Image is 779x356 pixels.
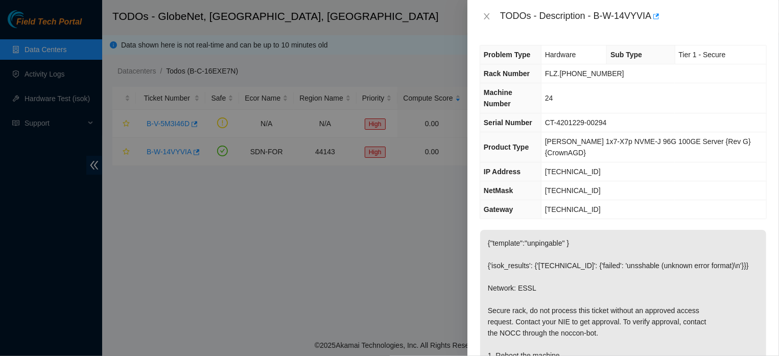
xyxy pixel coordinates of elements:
span: [PERSON_NAME] 1x7-X7p NVME-J 96G 100GE Server {Rev G}{CrownAGD} [545,137,751,157]
span: Gateway [484,205,513,213]
span: 24 [545,94,553,102]
span: IP Address [484,168,521,176]
span: CT-4201229-00294 [545,118,607,127]
span: Hardware [545,51,576,59]
span: [TECHNICAL_ID] [545,168,601,176]
span: NetMask [484,186,513,195]
span: Tier 1 - Secure [679,51,726,59]
span: Machine Number [484,88,512,108]
span: close [483,12,491,20]
span: FLZ.[PHONE_NUMBER] [545,69,624,78]
span: Rack Number [484,69,530,78]
span: Serial Number [484,118,532,127]
span: Sub Type [610,51,642,59]
span: Problem Type [484,51,531,59]
div: TODOs - Description - B-W-14VYVIA [500,8,767,25]
span: [TECHNICAL_ID] [545,205,601,213]
button: Close [480,12,494,21]
span: [TECHNICAL_ID] [545,186,601,195]
span: Product Type [484,143,529,151]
